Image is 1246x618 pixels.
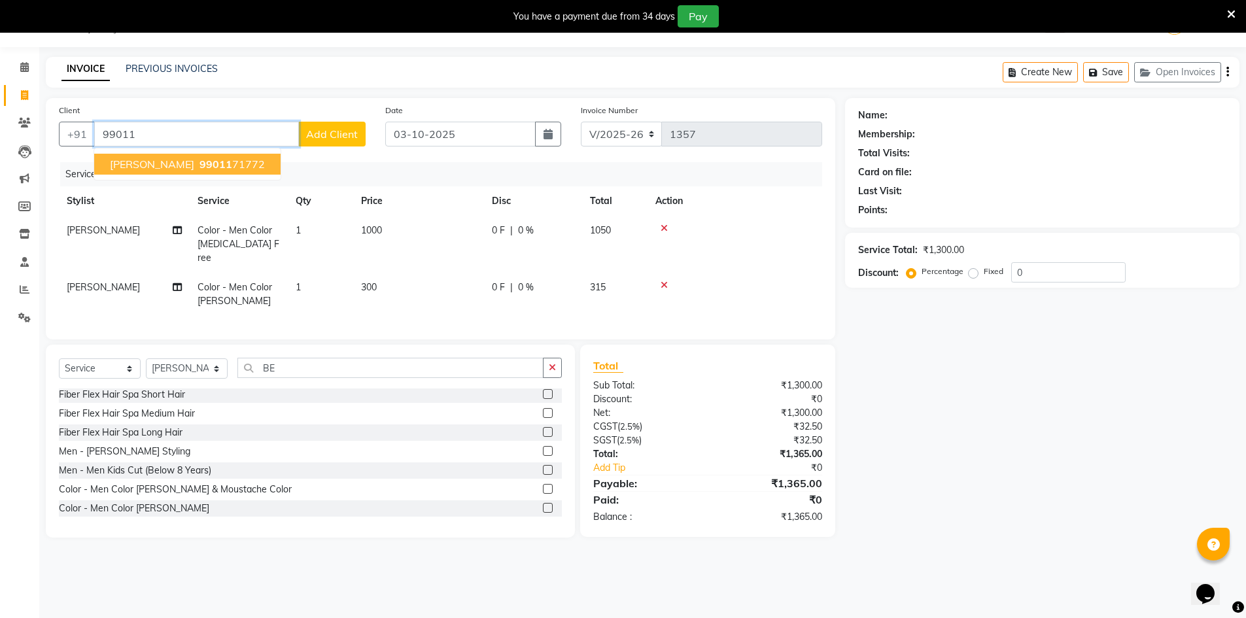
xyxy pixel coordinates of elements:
input: Search or Scan [237,358,544,378]
button: Open Invoices [1134,62,1221,82]
div: Membership: [858,128,915,141]
span: 315 [590,281,606,293]
ngb-highlight: 71772 [197,158,265,171]
span: | [510,281,513,294]
span: 1 [296,281,301,293]
span: 0 F [492,281,505,294]
span: Total [593,359,623,373]
label: Invoice Number [581,105,638,116]
th: Total [582,186,648,216]
th: Stylist [59,186,190,216]
div: Services [60,162,832,186]
div: ( ) [583,420,708,434]
button: +91 [59,122,95,146]
div: Sub Total: [583,379,708,392]
th: Price [353,186,484,216]
div: ₹0 [729,461,832,475]
div: Net: [583,406,708,420]
div: Service Total: [858,243,918,257]
div: Color - Men Color [PERSON_NAME] & Moustache Color [59,483,292,496]
div: ( ) [583,434,708,447]
label: Client [59,105,80,116]
span: CGST [593,421,617,432]
div: Payable: [583,475,708,491]
div: ₹1,365.00 [708,447,832,461]
div: Men - [PERSON_NAME] Styling [59,445,190,458]
a: Add Tip [583,461,728,475]
div: ₹32.50 [708,434,832,447]
label: Percentage [922,266,963,277]
div: Fiber Flex Hair Spa Long Hair [59,426,182,439]
th: Qty [288,186,353,216]
th: Action [648,186,822,216]
div: ₹0 [708,492,832,507]
input: Search by Name/Mobile/Email/Code [94,122,299,146]
span: [PERSON_NAME] [67,224,140,236]
span: SGST [593,434,617,446]
span: 300 [361,281,377,293]
button: Pay [678,5,719,27]
div: ₹1,300.00 [708,379,832,392]
div: Card on file: [858,165,912,179]
span: 99011 [199,158,232,171]
div: ₹32.50 [708,420,832,434]
div: Men - Men Kids Cut (Below 8 Years) [59,464,211,477]
div: Paid: [583,492,708,507]
span: 1050 [590,224,611,236]
span: 2.5% [620,421,640,432]
div: Points: [858,203,888,217]
label: Date [385,105,403,116]
div: Fiber Flex Hair Spa Short Hair [59,388,185,402]
span: [PERSON_NAME] [110,158,194,171]
span: 0 % [518,281,534,294]
div: Last Visit: [858,184,902,198]
th: Disc [484,186,582,216]
div: ₹1,365.00 [708,510,832,524]
span: 0 % [518,224,534,237]
span: 1 [296,224,301,236]
button: Create New [1003,62,1078,82]
div: Discount: [858,266,899,280]
div: Color - Men Color [PERSON_NAME] [59,502,209,515]
a: PREVIOUS INVOICES [126,63,218,75]
span: Color - Men Color [PERSON_NAME] [198,281,272,307]
a: INVOICE [61,58,110,81]
span: [PERSON_NAME] [67,281,140,293]
div: ₹0 [708,392,832,406]
span: 1000 [361,224,382,236]
span: Color - Men Color [MEDICAL_DATA] Free [198,224,279,264]
span: 2.5% [619,435,639,445]
div: Name: [858,109,888,122]
button: Save [1083,62,1129,82]
th: Service [190,186,288,216]
div: ₹1,365.00 [708,475,832,491]
div: Fiber Flex Hair Spa Medium Hair [59,407,195,421]
div: Total: [583,447,708,461]
div: Balance : [583,510,708,524]
div: You have a payment due from 34 days [513,10,675,24]
button: Add Client [298,122,366,146]
iframe: chat widget [1191,566,1233,605]
label: Fixed [984,266,1003,277]
div: ₹1,300.00 [923,243,964,257]
span: Add Client [306,128,358,141]
span: 0 F [492,224,505,237]
div: ₹1,300.00 [708,406,832,420]
div: Total Visits: [858,146,910,160]
span: | [510,224,513,237]
div: Discount: [583,392,708,406]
